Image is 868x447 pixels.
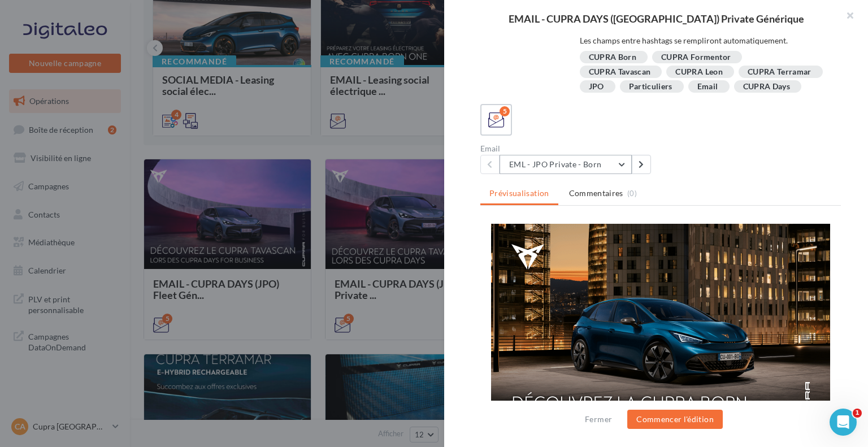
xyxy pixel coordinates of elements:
[853,409,862,418] span: 1
[580,413,617,426] button: Fermer
[500,106,510,116] div: 5
[580,35,832,46] li: Les champs entre hashtags se rempliront automatiquement.
[569,188,623,199] span: Commentaires
[589,68,651,76] div: CUPRA Tavascan
[589,53,637,62] div: CUPRA Born
[480,145,656,153] div: Email
[500,155,632,174] button: EML - JPO Private - Born
[462,14,850,24] div: EMAIL - CUPRA DAYS ([GEOGRAPHIC_DATA]) Private Générique
[589,83,604,91] div: JPO
[743,83,791,91] div: CUPRA Days
[697,83,718,91] div: Email
[629,83,672,91] div: Particuliers
[830,409,857,436] iframe: Intercom live chat
[661,53,731,62] div: CUPRA Formentor
[675,68,723,76] div: CUPRA Leon
[627,410,723,429] button: Commencer l'édition
[748,68,811,76] div: CUPRA Terramar
[627,189,637,198] span: (0)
